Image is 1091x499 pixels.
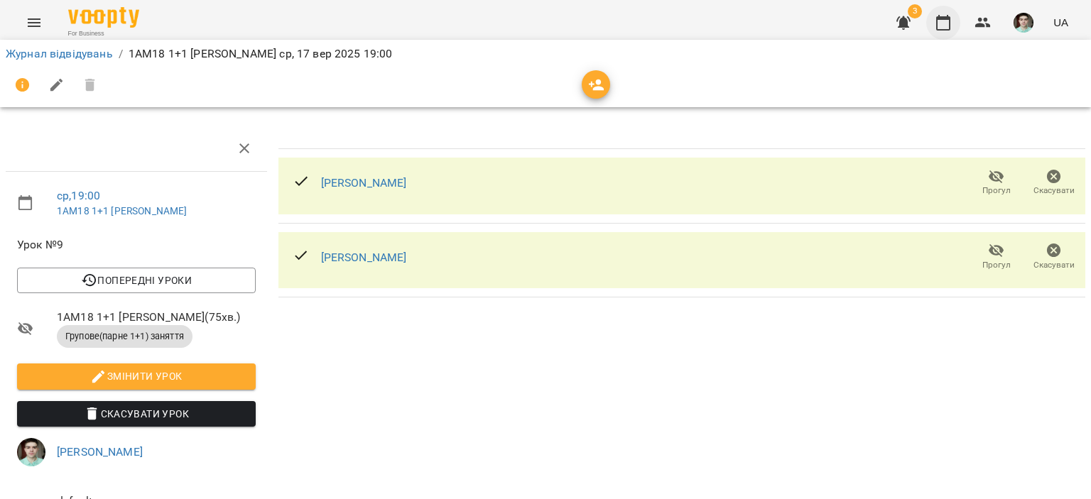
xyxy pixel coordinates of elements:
[57,445,143,459] a: [PERSON_NAME]
[17,6,51,40] button: Menu
[967,163,1025,203] button: Прогул
[119,45,123,62] li: /
[129,45,393,62] p: 1АМ18 1+1 [PERSON_NAME] ср, 17 вер 2025 19:00
[1053,15,1068,30] span: UA
[982,185,1011,197] span: Прогул
[28,405,244,422] span: Скасувати Урок
[28,368,244,385] span: Змінити урок
[57,330,192,343] span: Групове(парне 1+1) заняття
[982,259,1011,271] span: Прогул
[17,363,256,389] button: Змінити урок
[1025,237,1082,277] button: Скасувати
[908,4,922,18] span: 3
[321,176,407,190] a: [PERSON_NAME]
[6,47,113,60] a: Журнал відвідувань
[57,189,100,202] a: ср , 19:00
[1048,9,1074,35] button: UA
[17,401,256,427] button: Скасувати Урок
[57,205,187,216] a: 1АМ18 1+1 [PERSON_NAME]
[1025,163,1082,203] button: Скасувати
[1014,13,1033,33] img: 8482cb4e613eaef2b7d25a10e2b5d949.jpg
[6,45,1085,62] nav: breadcrumb
[1033,259,1075,271] span: Скасувати
[68,29,139,38] span: For Business
[321,251,407,264] a: [PERSON_NAME]
[57,309,256,326] span: 1АМ18 1+1 [PERSON_NAME] ( 75 хв. )
[1033,185,1075,197] span: Скасувати
[17,438,45,466] img: 8482cb4e613eaef2b7d25a10e2b5d949.jpg
[17,236,256,253] span: Урок №9
[17,268,256,293] button: Попередні уроки
[28,272,244,289] span: Попередні уроки
[68,7,139,28] img: Voopty Logo
[967,237,1025,277] button: Прогул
